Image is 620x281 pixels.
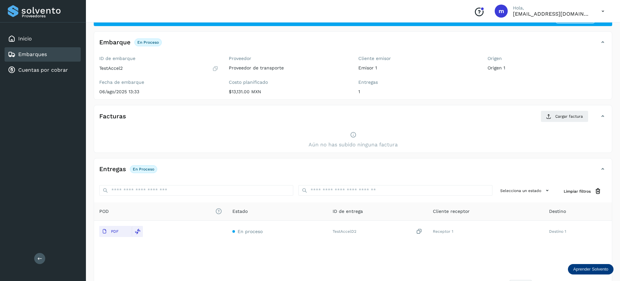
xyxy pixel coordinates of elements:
[137,40,159,45] p: En proceso
[18,36,32,42] a: Inicio
[541,111,588,122] button: Cargar factura
[498,185,553,196] button: Selecciona un estado
[99,113,126,120] h4: Facturas
[229,89,348,95] p: $13,131.00 MXN
[358,89,477,95] p: 1
[229,56,348,61] label: Proveedor
[99,39,131,46] h4: Embarque
[558,185,607,197] button: Limpiar filtros
[544,221,612,242] td: Destino 1
[488,65,607,71] p: Origen 1
[549,208,566,215] span: Destino
[513,11,591,17] p: mercedes@solvento.mx
[513,5,591,11] p: Hola,
[99,56,218,61] label: ID de embarque
[358,80,477,85] label: Entregas
[18,67,68,73] a: Cuentas por cobrar
[488,56,607,61] label: Origen
[99,89,218,95] p: 06/ago/2025 13:33
[238,229,263,234] span: En proceso
[428,221,544,242] td: Receptor 1
[555,113,583,119] span: Cargar factura
[573,267,608,272] p: Aprender Solvento
[568,264,613,274] div: Aprender Solvento
[333,208,363,215] span: ID de entrega
[5,47,81,62] div: Embarques
[22,14,78,18] p: Proveedores
[133,167,154,171] p: En proceso
[333,228,422,235] div: TestAccelD2
[99,208,222,215] span: POD
[358,65,477,71] p: Emisor 1
[229,65,348,71] p: Proveedor de transporte
[5,63,81,77] div: Cuentas por cobrar
[309,141,398,149] span: Aún no has subido ninguna factura
[18,51,47,57] a: Embarques
[5,32,81,46] div: Inicio
[99,66,123,71] p: TestAccel2
[132,226,143,237] div: Reemplazar POD
[94,111,612,127] div: FacturasCargar factura
[99,166,126,173] h4: Entregas
[99,226,132,237] button: PDF
[94,37,612,53] div: EmbarqueEn proceso
[111,229,118,234] p: PDF
[99,80,218,85] label: Fecha de embarque
[94,164,612,180] div: EntregasEn proceso
[358,56,477,61] label: Cliente emisor
[433,208,470,215] span: Cliente receptor
[232,208,248,215] span: Estado
[564,188,591,194] span: Limpiar filtros
[229,80,348,85] label: Costo planificado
